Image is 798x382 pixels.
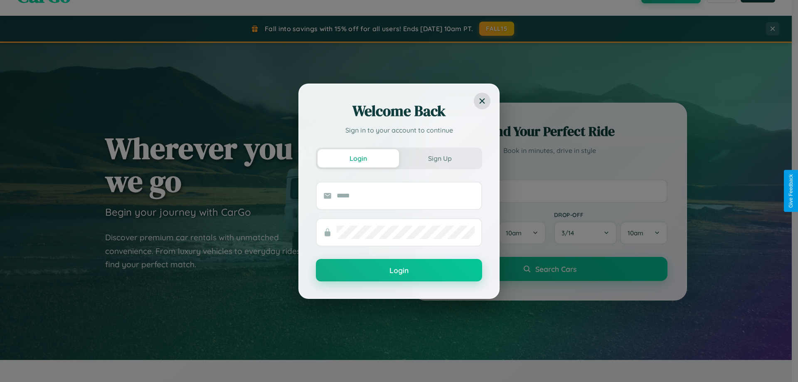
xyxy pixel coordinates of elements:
[318,149,399,168] button: Login
[316,101,482,121] h2: Welcome Back
[788,174,794,208] div: Give Feedback
[316,259,482,281] button: Login
[316,125,482,135] p: Sign in to your account to continue
[399,149,480,168] button: Sign Up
